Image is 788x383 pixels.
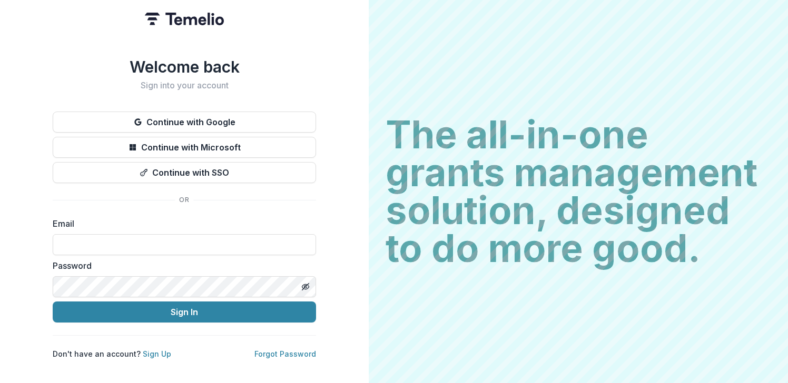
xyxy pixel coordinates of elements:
[53,80,316,90] h2: Sign into your account
[297,278,314,295] button: Toggle password visibility
[143,349,171,358] a: Sign Up
[53,301,316,322] button: Sign In
[53,137,316,158] button: Continue with Microsoft
[145,13,224,25] img: Temelio
[53,162,316,183] button: Continue with SSO
[53,112,316,133] button: Continue with Google
[53,348,171,359] p: Don't have an account?
[53,259,310,272] label: Password
[53,57,316,76] h1: Welcome back
[254,349,316,358] a: Forgot Password
[53,217,310,230] label: Email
